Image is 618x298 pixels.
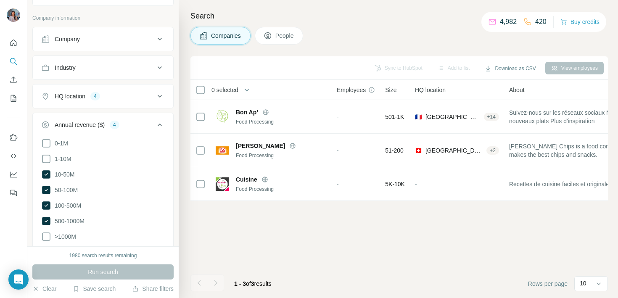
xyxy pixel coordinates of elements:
[337,113,339,120] span: -
[69,252,137,259] div: 1980 search results remaining
[7,54,20,69] button: Search
[55,63,76,72] div: Industry
[7,167,20,182] button: Dashboard
[535,17,547,27] p: 420
[32,285,56,293] button: Clear
[216,177,229,191] img: Logo of Cuisine
[51,232,76,241] span: >1000M
[55,92,85,100] div: HQ location
[385,180,405,188] span: 5K-10K
[211,32,242,40] span: Companies
[90,92,100,100] div: 4
[415,181,417,187] span: -
[337,86,366,94] span: Employees
[216,110,229,124] img: Logo of Bon Ap’
[415,146,422,155] span: 🇨🇭
[51,155,71,163] span: 1-10M
[32,14,174,22] p: Company information
[51,201,81,210] span: 100-500M
[509,86,525,94] span: About
[190,10,608,22] h4: Search
[33,86,173,106] button: HQ location4
[216,144,229,157] img: Logo of Zweifel
[55,35,80,43] div: Company
[236,108,258,116] span: Bon Ap’
[580,279,586,287] p: 10
[7,130,20,145] button: Use Surfe on LinkedIn
[246,280,251,287] span: of
[234,280,272,287] span: results
[33,29,173,49] button: Company
[337,181,339,187] span: -
[7,91,20,106] button: My lists
[337,147,339,154] span: -
[73,285,116,293] button: Save search
[55,121,105,129] div: Annual revenue ($)
[385,86,396,94] span: Size
[132,285,174,293] button: Share filters
[7,35,20,50] button: Quick start
[51,139,68,148] span: 0-1M
[7,72,20,87] button: Enrich CSV
[33,58,173,78] button: Industry
[236,152,327,159] div: Food Processing
[236,118,327,126] div: Food Processing
[33,115,173,138] button: Annual revenue ($)4
[7,148,20,164] button: Use Surfe API
[486,147,499,154] div: + 2
[7,185,20,200] button: Feedback
[500,17,517,27] p: 4,982
[236,142,285,150] span: [PERSON_NAME]
[7,8,20,22] img: Avatar
[385,113,404,121] span: 501-1K
[275,32,295,40] span: People
[8,269,29,290] div: Open Intercom Messenger
[236,185,327,193] div: Food Processing
[560,16,600,28] button: Buy credits
[110,121,119,129] div: 4
[415,113,422,121] span: 🇫🇷
[479,62,541,75] button: Download as CSV
[415,86,446,94] span: HQ location
[425,113,481,121] span: [GEOGRAPHIC_DATA], [GEOGRAPHIC_DATA]|[GEOGRAPHIC_DATA]
[234,280,246,287] span: 1 - 3
[51,170,74,179] span: 10-50M
[211,86,238,94] span: 0 selected
[51,217,85,225] span: 500-1000M
[484,113,499,121] div: + 14
[51,186,78,194] span: 50-100M
[425,146,483,155] span: [GEOGRAPHIC_DATA], [GEOGRAPHIC_DATA]
[251,280,254,287] span: 3
[236,175,257,184] span: Cuisine
[528,280,568,288] span: Rows per page
[385,146,404,155] span: 51-200
[509,180,612,188] span: Recettes de cuisine faciles et originales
